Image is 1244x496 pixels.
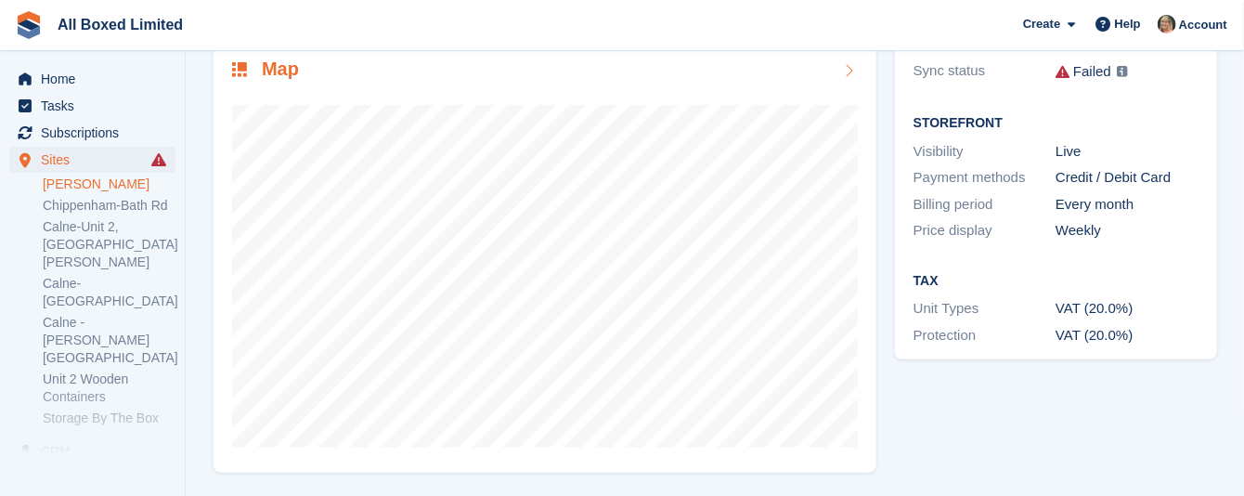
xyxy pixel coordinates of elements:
a: Storage By The Box [43,410,175,427]
a: menu [9,93,175,119]
div: Every month [1056,194,1198,215]
div: Visibility [914,141,1056,163]
a: menu [9,120,175,146]
a: All Boxed Limited [50,9,190,40]
div: Sync status [914,60,1056,84]
a: [PERSON_NAME] [43,176,175,193]
a: Map [214,40,876,473]
i: Smart entry sync failures have occurred [151,152,166,167]
a: Unit 2 Wooden Containers [43,371,175,406]
a: Calne-Unit 2, [GEOGRAPHIC_DATA][PERSON_NAME] [43,218,175,271]
img: map-icn-33ee37083ee616e46c38cad1a60f524a97daa1e2b2c8c0bc3eb3415660979fc1.svg [232,62,247,77]
img: Sandie Mills [1158,15,1176,33]
img: stora-icon-8386f47178a22dfd0bd8f6a31ec36ba5ce8667c1dd55bd0f319d3a0aa187defe.svg [15,11,43,39]
a: menu [9,66,175,92]
div: Live [1056,141,1198,163]
div: Price display [914,220,1056,241]
a: Calne-[GEOGRAPHIC_DATA] [43,275,175,310]
h2: Storefront [914,116,1199,131]
div: Protection [914,325,1056,346]
div: VAT (20.0%) [1056,325,1198,346]
div: Unit Types [914,298,1056,320]
a: Chippenham-Bath Rd [43,197,175,215]
img: icon-info-grey-7440780725fd019a000dd9b08b2336e03edf1995a4989e88bcd33f0948082b44.svg [1117,66,1128,77]
div: Payment methods [914,167,1056,189]
span: Account [1179,16,1227,34]
span: Tasks [41,93,152,119]
div: Failed [1073,61,1111,83]
a: menu [9,438,175,464]
span: Sites [41,147,152,173]
span: Subscriptions [41,120,152,146]
span: CRM [41,438,152,464]
div: VAT (20.0%) [1056,298,1198,320]
a: menu [9,147,175,173]
span: Create [1023,15,1060,33]
h2: Tax [914,274,1199,289]
div: Billing period [914,194,1056,215]
a: Calne -[PERSON_NAME][GEOGRAPHIC_DATA] [43,314,175,367]
span: Home [41,66,152,92]
div: Weekly [1056,220,1198,241]
h2: Map [262,59,299,80]
div: Credit / Debit Card [1056,167,1198,189]
span: Help [1115,15,1141,33]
